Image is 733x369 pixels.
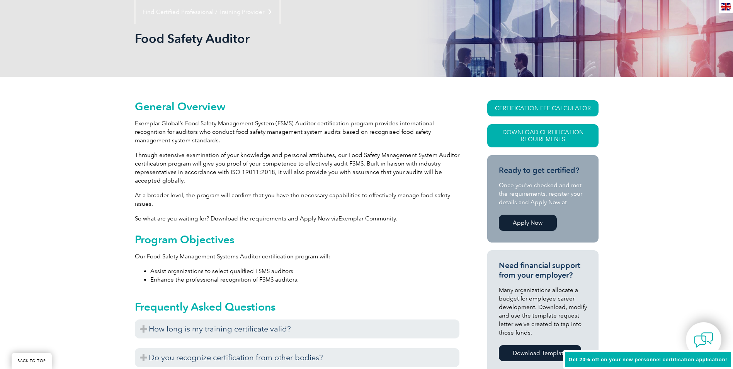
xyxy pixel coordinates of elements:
[487,124,599,147] a: Download Certification Requirements
[694,330,713,350] img: contact-chat.png
[135,319,459,338] h3: How long is my training certificate valid?
[499,215,557,231] a: Apply Now
[135,252,459,261] p: Our Food Safety Management Systems Auditor certification program will:
[569,357,727,362] span: Get 20% off on your new personnel certification application!
[135,31,432,46] h1: Food Safety Auditor
[338,215,396,222] a: Exemplar Community
[721,3,731,10] img: en
[12,353,52,369] a: BACK TO TOP
[135,119,459,145] p: Exemplar Global’s Food Safety Management System (FSMS) Auditor certification program provides int...
[135,151,459,185] p: Through extensive examination of your knowledge and personal attributes, our Food Safety Manageme...
[499,166,587,175] h3: Ready to get certified?
[499,261,587,280] h3: Need financial support from your employer?
[135,348,459,367] h3: Do you recognize certification from other bodies?
[135,233,459,246] h2: Program Objectives
[499,345,581,361] a: Download Template
[135,214,459,223] p: So what are you waiting for? Download the requirements and Apply Now via .
[135,191,459,208] p: At a broader level, the program will confirm that you have the necessary capabilities to effectiv...
[499,181,587,207] p: Once you’ve checked and met the requirements, register your details and Apply Now at
[150,275,459,284] li: Enhance the professional recognition of FSMS auditors.
[135,301,459,313] h2: Frequently Asked Questions
[487,100,599,116] a: CERTIFICATION FEE CALCULATOR
[150,267,459,275] li: Assist organizations to select qualified FSMS auditors
[135,100,459,113] h2: General Overview
[499,286,587,337] p: Many organizations allocate a budget for employee career development. Download, modify and use th...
